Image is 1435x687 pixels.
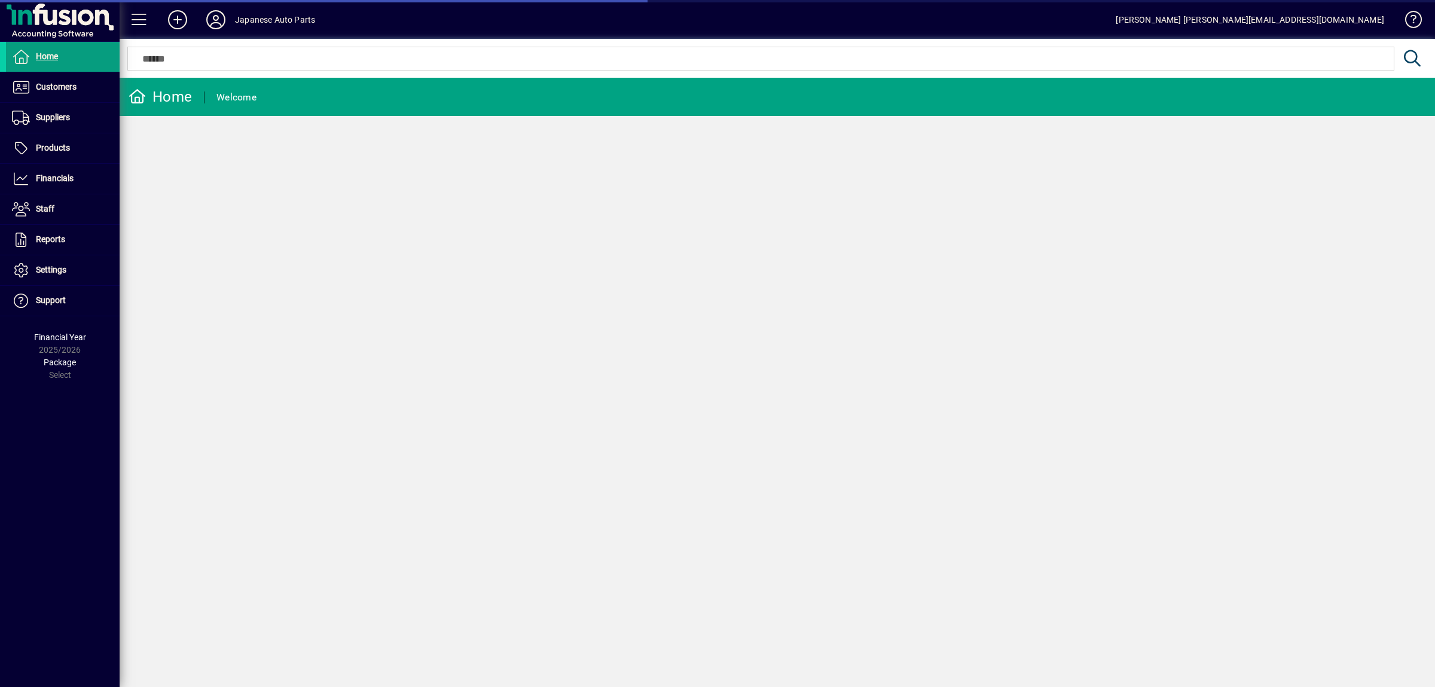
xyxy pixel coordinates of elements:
[36,265,66,274] span: Settings
[6,133,120,163] a: Products
[6,286,120,316] a: Support
[6,103,120,133] a: Suppliers
[34,332,86,342] span: Financial Year
[36,234,65,244] span: Reports
[6,164,120,194] a: Financials
[36,143,70,152] span: Products
[158,9,197,30] button: Add
[36,295,66,305] span: Support
[36,51,58,61] span: Home
[36,204,54,213] span: Staff
[235,10,315,29] div: Japanese Auto Parts
[36,112,70,122] span: Suppliers
[216,88,257,107] div: Welcome
[197,9,235,30] button: Profile
[1396,2,1420,41] a: Knowledge Base
[129,87,192,106] div: Home
[6,72,120,102] a: Customers
[1116,10,1384,29] div: [PERSON_NAME] [PERSON_NAME][EMAIL_ADDRESS][DOMAIN_NAME]
[6,225,120,255] a: Reports
[44,358,76,367] span: Package
[36,82,77,91] span: Customers
[36,173,74,183] span: Financials
[6,255,120,285] a: Settings
[6,194,120,224] a: Staff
